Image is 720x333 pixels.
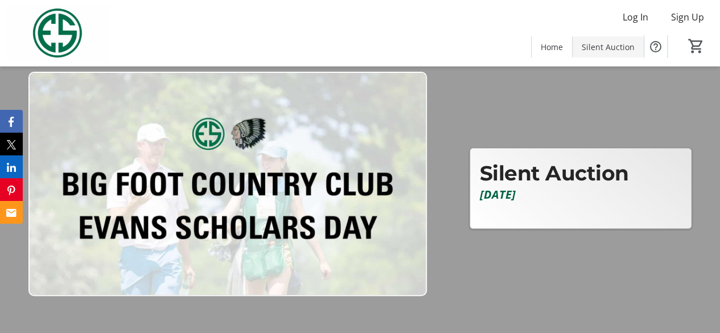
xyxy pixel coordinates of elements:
[671,10,704,24] span: Sign Up
[573,36,644,57] a: Silent Auction
[644,35,667,58] button: Help
[479,158,682,188] p: Silent Auction
[479,187,515,202] em: [DATE]
[623,10,648,24] span: Log In
[7,5,108,61] img: Evans Scholars Foundation's Logo
[541,41,563,53] span: Home
[614,8,657,26] button: Log In
[532,36,572,57] a: Home
[582,41,635,53] span: Silent Auction
[28,72,427,296] img: Campaign CTA Media Photo
[686,36,706,56] button: Cart
[662,8,713,26] button: Sign Up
